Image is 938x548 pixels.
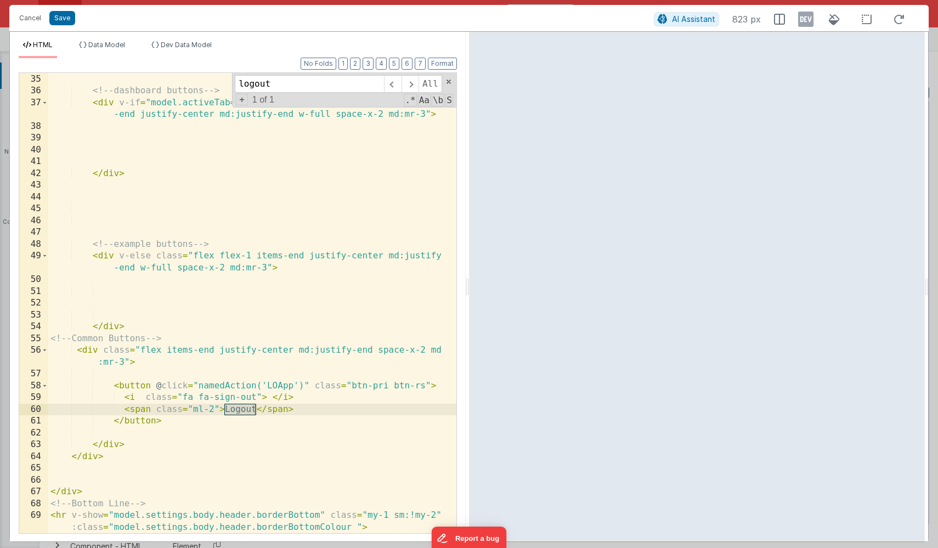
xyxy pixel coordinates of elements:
[732,13,761,26] span: 823 px
[445,94,453,106] span: Search In Selection
[19,415,48,427] div: 61
[88,41,125,49] span: Data Model
[49,11,75,25] button: Save
[415,58,426,70] button: 7
[19,510,48,533] div: 69
[376,58,387,70] button: 4
[33,41,53,49] span: HTML
[19,85,48,97] div: 36
[236,94,248,105] span: Toggel Replace mode
[19,439,48,451] div: 63
[19,215,48,227] div: 46
[19,179,48,191] div: 43
[301,58,336,70] button: No Folds
[19,132,48,144] div: 39
[19,368,48,380] div: 57
[363,58,374,70] button: 3
[19,74,48,86] div: 35
[19,168,48,180] div: 42
[248,95,279,105] span: 1 of 1
[19,309,48,321] div: 53
[19,451,48,463] div: 64
[19,191,48,204] div: 44
[19,380,48,392] div: 58
[19,203,48,215] div: 45
[338,58,348,70] button: 1
[19,474,48,487] div: 66
[235,75,384,93] input: Search for
[19,404,48,416] div: 60
[350,58,360,70] button: 2
[19,392,48,404] div: 59
[432,94,444,106] span: Whole Word Search
[19,156,48,168] div: 41
[419,75,442,93] span: Alt-Enter
[19,239,48,251] div: 48
[19,321,48,333] div: 54
[389,58,399,70] button: 5
[19,344,48,368] div: 56
[19,333,48,345] div: 55
[19,274,48,286] div: 50
[402,58,413,70] button: 6
[19,250,48,274] div: 49
[19,427,48,439] div: 62
[428,58,457,70] button: Format
[19,286,48,298] div: 51
[418,94,431,106] span: CaseSensitive Search
[19,297,48,309] div: 52
[19,144,48,156] div: 40
[19,97,48,121] div: 37
[19,227,48,239] div: 47
[19,498,48,510] div: 68
[654,12,719,26] button: AI Assistant
[14,10,47,26] button: Cancel
[19,462,48,474] div: 65
[672,14,715,24] span: AI Assistant
[19,486,48,498] div: 67
[404,94,416,106] span: RegExp Search
[19,121,48,133] div: 38
[161,41,212,49] span: Dev Data Model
